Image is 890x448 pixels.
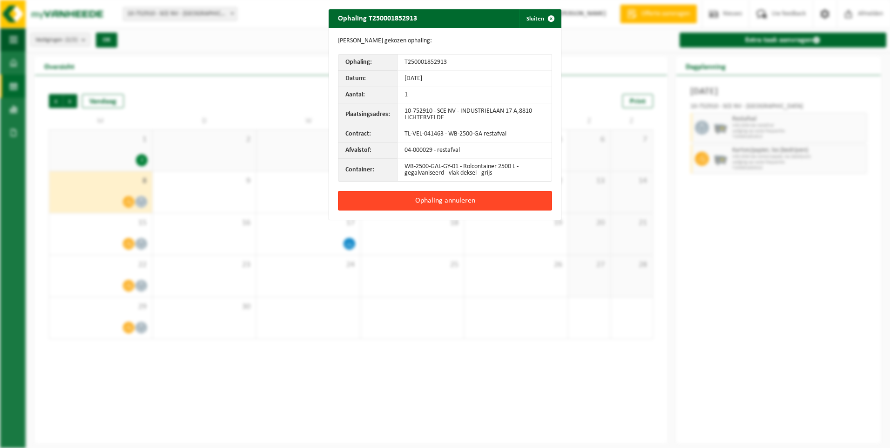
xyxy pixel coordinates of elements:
th: Container: [338,159,398,181]
th: Aantal: [338,87,398,103]
th: Ophaling: [338,54,398,71]
td: [DATE] [398,71,552,87]
button: Ophaling annuleren [338,191,552,210]
th: Contract: [338,126,398,143]
th: Plaatsingsadres: [338,103,398,126]
th: Datum: [338,71,398,87]
button: Sluiten [519,9,560,28]
td: TL-VEL-041463 - WB-2500-GA restafval [398,126,552,143]
h2: Ophaling T250001852913 [329,9,426,27]
td: 10-752910 - SCE NV - INDUSTRIELAAN 17 A,8810 LICHTERVELDE [398,103,552,126]
td: 1 [398,87,552,103]
p: [PERSON_NAME] gekozen ophaling: [338,37,552,45]
td: 04-000029 - restafval [398,143,552,159]
td: T250001852913 [398,54,552,71]
td: WB-2500-GAL-GY-01 - Rolcontainer 2500 L - gegalvaniseerd - vlak deksel - grijs [398,159,552,181]
th: Afvalstof: [338,143,398,159]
